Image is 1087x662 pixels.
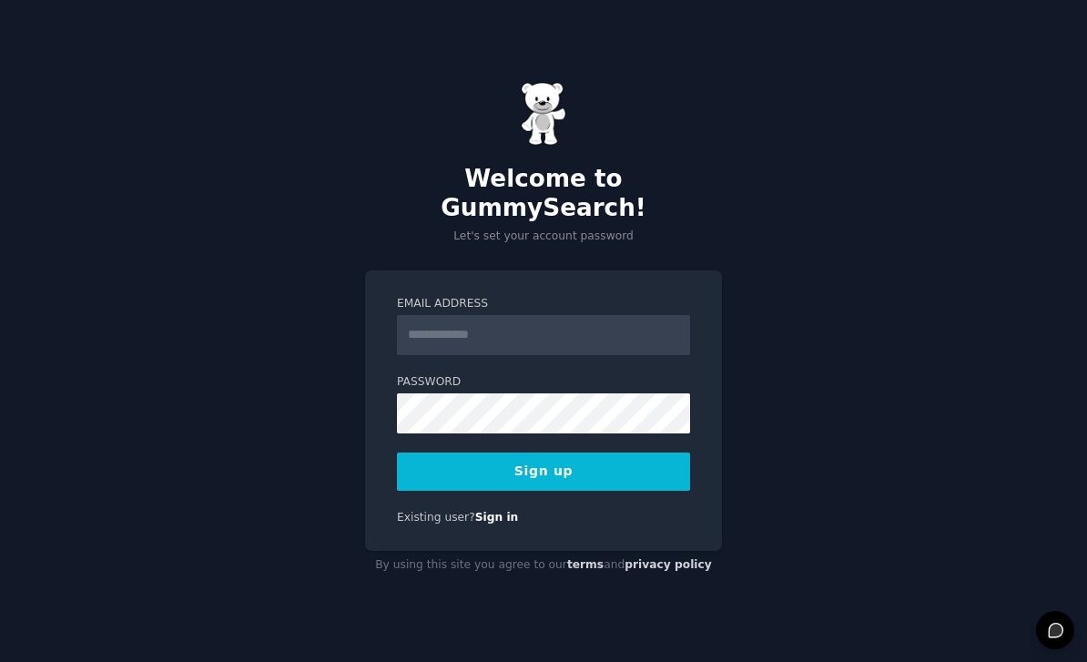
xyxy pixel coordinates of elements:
label: Password [397,374,690,391]
h2: Welcome to GummySearch! [365,165,722,222]
div: By using this site you agree to our and [365,551,722,580]
a: terms [567,558,604,571]
button: Sign up [397,453,690,491]
span: Existing user? [397,511,475,524]
label: Email Address [397,296,690,312]
p: Let's set your account password [365,229,722,245]
img: Gummy Bear [521,82,566,146]
a: privacy policy [625,558,712,571]
a: Sign in [475,511,519,524]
